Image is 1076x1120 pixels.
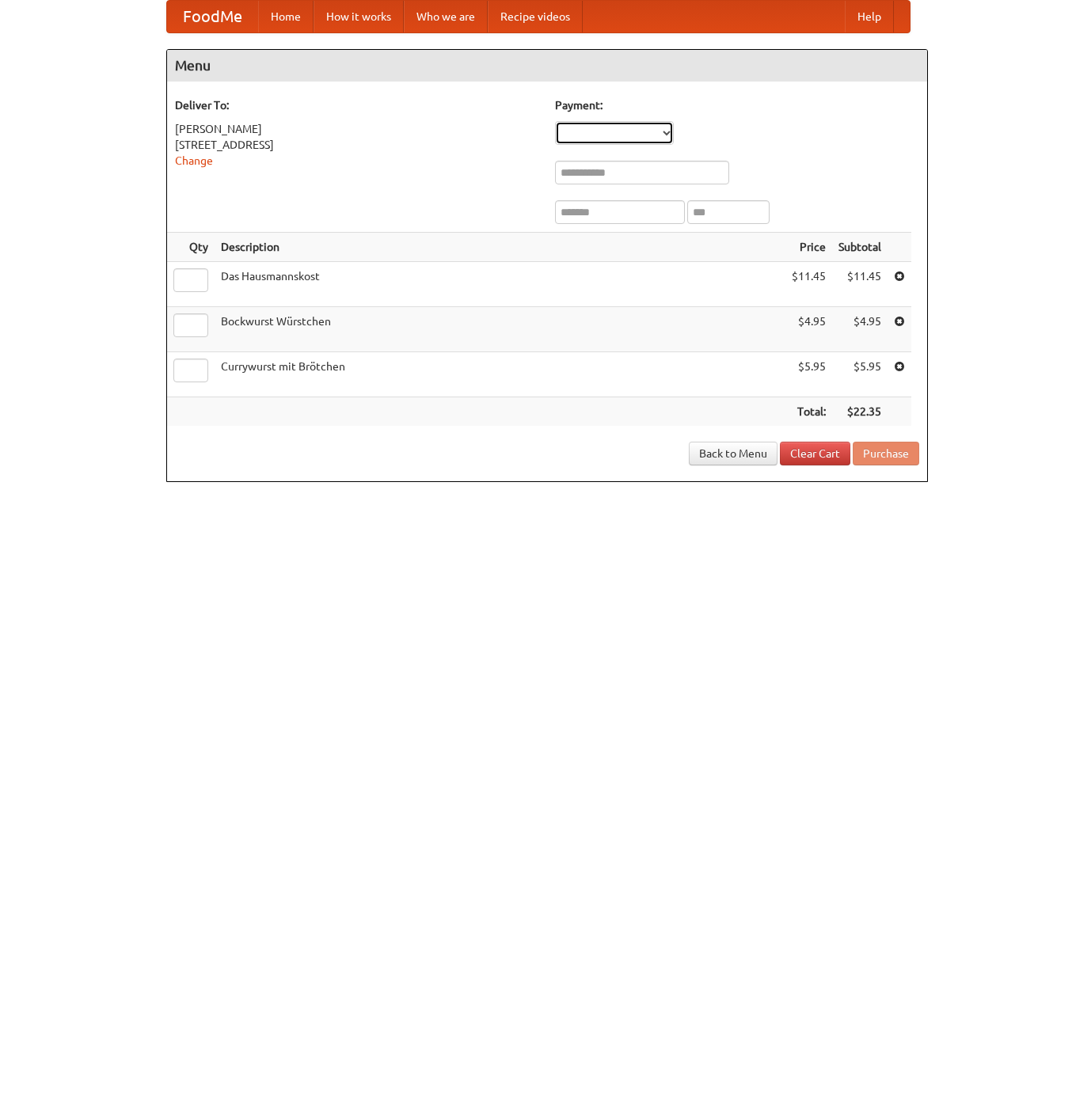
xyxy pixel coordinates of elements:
[832,307,888,352] td: $4.95
[215,233,785,262] th: Description
[853,442,919,465] button: Purchase
[845,1,894,32] a: Help
[175,137,539,153] div: [STREET_ADDRESS]
[785,352,832,397] td: $5.95
[175,97,539,113] h5: Deliver To:
[780,442,850,465] a: Clear Cart
[785,262,832,307] td: $11.45
[832,233,888,262] th: Subtotal
[555,97,919,113] h5: Payment:
[689,442,778,465] a: Back to Menu
[488,1,583,32] a: Recipe videos
[785,397,832,427] th: Total:
[314,1,404,32] a: How it works
[175,154,213,167] a: Change
[167,233,215,262] th: Qty
[404,1,488,32] a: Who we are
[215,352,785,397] td: Currywurst mit Brötchen
[215,262,785,307] td: Das Hausmannskost
[258,1,314,32] a: Home
[785,307,832,352] td: $4.95
[832,262,888,307] td: $11.45
[832,397,888,427] th: $22.35
[175,121,539,137] div: [PERSON_NAME]
[785,233,832,262] th: Price
[167,1,258,32] a: FoodMe
[215,307,785,352] td: Bockwurst Würstchen
[832,352,888,397] td: $5.95
[167,50,927,82] h4: Menu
